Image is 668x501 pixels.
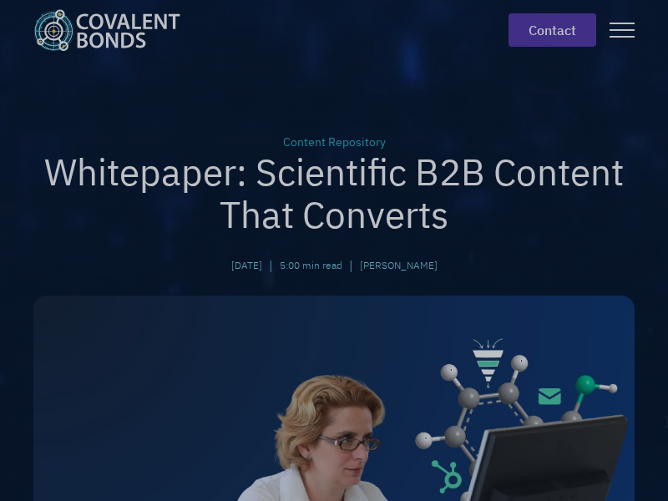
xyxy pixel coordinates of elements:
a: contact [509,13,596,47]
a: home [33,9,194,51]
img: Covalent Bonds White / Teal Logo [33,9,180,51]
div: 5:00 min read [280,258,342,273]
h1: Whitepaper: Scientific B2B Content That Converts [33,151,635,235]
a: [PERSON_NAME] [360,258,438,273]
div: | [349,256,353,276]
div: [DATE] [231,258,262,273]
div: Content Repository [33,134,635,151]
div: | [269,256,273,276]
